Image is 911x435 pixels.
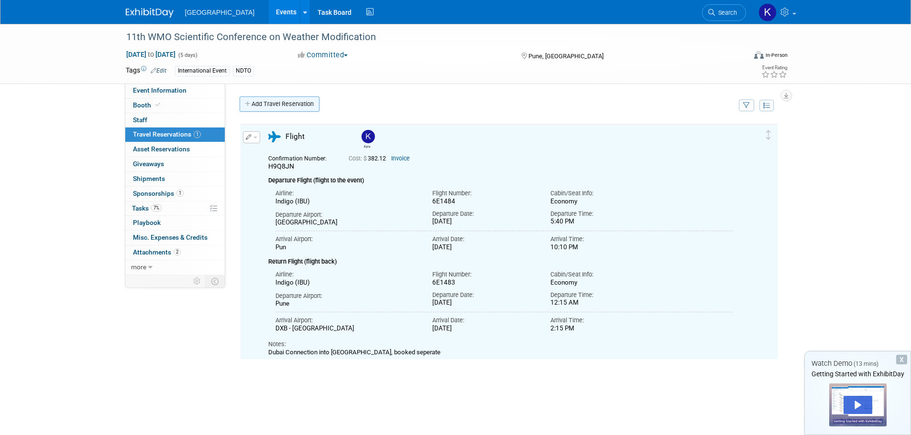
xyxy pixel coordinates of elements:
a: Add Travel Reservation [240,96,319,112]
div: Departure Airport: [275,292,418,300]
div: 10:10 PM [550,244,654,252]
a: Booth [125,98,225,113]
div: 5:40 PM [550,218,654,226]
a: Sponsorships1 [125,187,225,201]
span: 1 [194,131,201,138]
button: Committed [295,50,351,60]
span: Misc. Expenses & Credits [133,233,208,241]
span: 382.12 [349,155,390,162]
a: Travel Reservations1 [125,127,225,142]
div: Confirmation Number: [268,152,334,162]
a: Attachments2 [125,245,225,260]
a: Event Information [125,84,225,98]
span: Giveaways [133,160,164,168]
td: Tags [126,65,166,76]
div: Kala Golden [362,143,373,149]
i: Filter by Traveler [743,103,750,109]
div: Dismiss [896,355,907,364]
div: [DATE] [432,325,536,333]
span: Event Information [133,86,187,94]
div: International Event [175,66,230,76]
a: Asset Reservations [125,142,225,157]
a: Staff [125,113,225,127]
span: Attachments [133,248,181,256]
td: Personalize Event Tab Strip [189,275,206,287]
div: NDTO [233,66,254,76]
span: Search [715,9,737,16]
div: [DATE] [432,299,536,307]
div: Departure Flight (flight to the event) [268,171,733,185]
span: Travel Reservations [133,130,201,138]
div: [GEOGRAPHIC_DATA] [275,219,418,227]
div: Departure Date: [432,210,536,218]
div: Return Flight (flight back) [268,252,733,266]
div: Arrival Time: [550,316,654,325]
span: 1 [176,190,184,197]
div: 12:15 AM [550,299,654,307]
a: Edit [151,67,166,74]
a: Invoice [391,155,410,162]
div: [DATE] [432,218,536,226]
div: DXB - [GEOGRAPHIC_DATA] [275,325,418,333]
span: (13 mins) [854,361,878,367]
img: ExhibitDay [126,8,174,18]
div: Arrival Airport: [275,316,418,325]
div: Indigo (IBU) [275,279,418,287]
span: H9Q8JN [268,162,294,170]
div: Flight Number: [432,189,536,198]
div: Pun [275,244,418,252]
span: [GEOGRAPHIC_DATA] [185,9,255,16]
div: Event Format [690,50,788,64]
i: Booth reservation complete [155,102,160,107]
div: Watch Demo [805,359,911,369]
span: Tasks [132,204,162,212]
a: Misc. Expenses & Credits [125,231,225,245]
span: (5 days) [177,52,198,58]
span: Sponsorships [133,190,184,197]
div: Departure Time: [550,291,654,299]
div: Pune [275,300,418,308]
div: Arrival Time: [550,235,654,244]
td: Toggle Event Tabs [205,275,225,287]
i: Flight [268,131,281,142]
div: 6E1484 [432,198,536,206]
span: to [146,51,155,58]
a: Tasks7% [125,202,225,216]
span: Pune, [GEOGRAPHIC_DATA] [528,53,604,60]
div: Cabin/Seat Info: [550,189,654,198]
span: 2 [174,248,181,255]
div: Departure Date: [432,291,536,299]
div: Departure Time: [550,210,654,218]
div: In-Person [765,52,788,59]
div: Arrival Date: [432,235,536,244]
span: Playbook [133,219,161,226]
div: Departure Airport: [275,211,418,219]
div: Economy [550,279,654,286]
div: Arrival Airport: [275,235,418,244]
div: Notes: [268,340,733,349]
div: 11th WMO Scientific Conference on Weather Modification [123,29,732,46]
div: Indigo (IBU) [275,198,418,206]
div: Airline: [275,270,418,279]
div: Kala Golden [359,130,376,149]
span: Flight [285,132,305,141]
div: [DATE] [432,244,536,252]
span: Asset Reservations [133,145,190,153]
div: Arrival Date: [432,316,536,325]
span: Staff [133,116,147,124]
span: Cost: $ [349,155,368,162]
div: Airline: [275,189,418,198]
a: Shipments [125,172,225,186]
div: Cabin/Seat Info: [550,270,654,279]
a: Search [702,4,746,21]
a: Playbook [125,216,225,230]
div: Dubai Connection into [GEOGRAPHIC_DATA], booked seperate [268,349,733,356]
div: Economy [550,198,654,205]
a: Giveaways [125,157,225,171]
div: Play [844,396,872,414]
span: [DATE] [DATE] [126,50,176,59]
div: Flight Number: [432,270,536,279]
div: Event Rating [761,65,787,70]
div: 6E1483 [432,279,536,287]
span: Shipments [133,175,165,182]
